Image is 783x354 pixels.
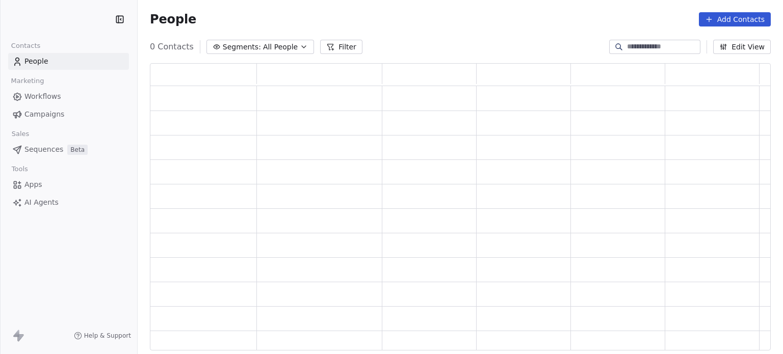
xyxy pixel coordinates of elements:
[8,106,129,123] a: Campaigns
[24,144,63,155] span: Sequences
[24,197,59,208] span: AI Agents
[7,73,48,89] span: Marketing
[8,53,129,70] a: People
[8,176,129,193] a: Apps
[67,145,88,155] span: Beta
[24,91,61,102] span: Workflows
[699,12,771,26] button: Add Contacts
[320,40,362,54] button: Filter
[24,56,48,67] span: People
[7,38,45,53] span: Contacts
[150,41,194,53] span: 0 Contacts
[8,88,129,105] a: Workflows
[8,194,129,211] a: AI Agents
[24,179,42,190] span: Apps
[24,109,64,120] span: Campaigns
[84,332,131,340] span: Help & Support
[263,42,298,52] span: All People
[7,161,32,177] span: Tools
[223,42,261,52] span: Segments:
[713,40,771,54] button: Edit View
[150,12,196,27] span: People
[74,332,131,340] a: Help & Support
[7,126,34,142] span: Sales
[8,141,129,158] a: SequencesBeta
